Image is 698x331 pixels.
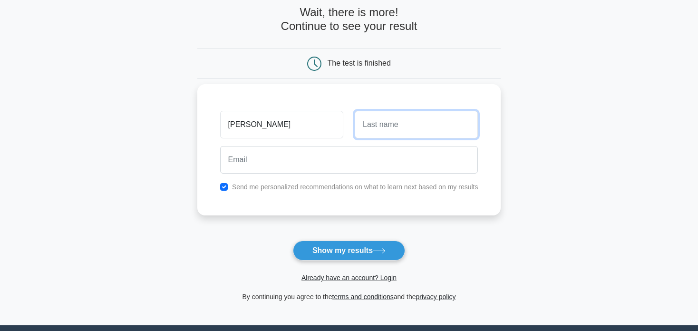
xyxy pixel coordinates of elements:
input: First name [220,111,343,138]
input: Email [220,146,478,174]
a: Already have an account? Login [301,274,397,282]
div: By continuing you agree to the and the [192,291,507,302]
a: privacy policy [416,293,456,301]
input: Last name [355,111,478,138]
label: Send me personalized recommendations on what to learn next based on my results [232,183,478,191]
button: Show my results [293,241,405,261]
h4: Wait, there is more! Continue to see your result [197,6,501,33]
a: terms and conditions [332,293,394,301]
div: The test is finished [328,59,391,67]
